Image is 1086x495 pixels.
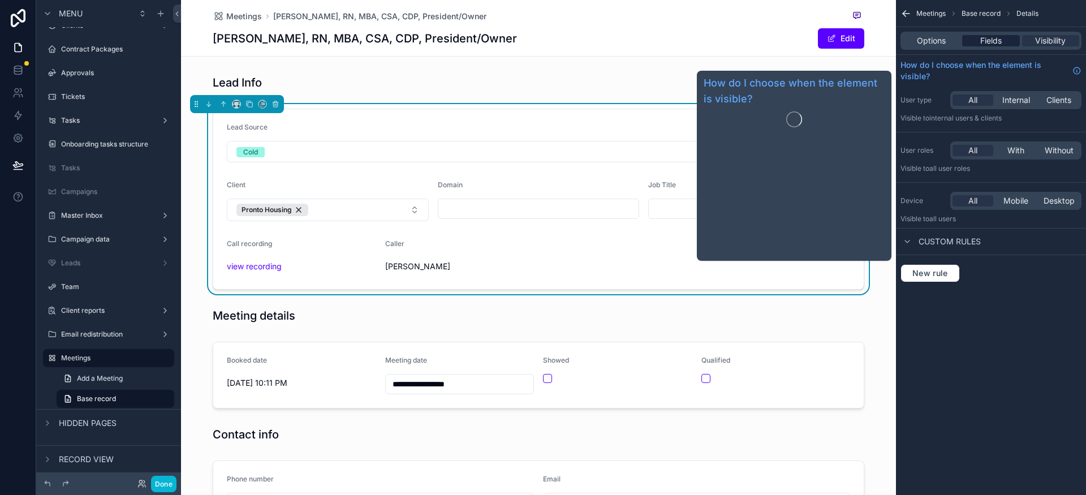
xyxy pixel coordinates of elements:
[900,196,946,205] label: Device
[900,114,1081,123] p: Visible to
[227,239,272,248] span: Call recording
[227,261,282,271] a: view recording
[61,306,156,315] label: Client reports
[43,278,174,296] a: Team
[900,164,1081,173] p: Visible to
[968,145,977,156] span: All
[43,135,174,153] a: Onboarding tasks structure
[213,11,262,22] a: Meetings
[929,114,1002,122] span: Internal users & clients
[917,35,946,46] span: Options
[900,146,946,155] label: User roles
[648,180,676,189] span: Job Title
[236,204,308,216] button: Unselect 191
[61,187,172,196] label: Campaigns
[273,11,486,22] a: [PERSON_NAME], RN, MBA, CSA, CDP, President/Owner
[43,111,174,130] a: Tasks
[962,9,1001,18] span: Base record
[929,164,970,173] span: All user roles
[213,31,517,46] h1: [PERSON_NAME], RN, MBA, CSA, CDP, President/Owner
[968,195,977,206] span: All
[900,59,1081,82] a: How do I choose when the element is visible?
[43,302,174,320] a: Client reports
[227,199,429,221] button: Select Button
[77,394,116,403] span: Base record
[227,141,850,162] button: Select Button
[1035,35,1066,46] span: Visibility
[900,59,1068,82] span: How do I choose when the element is visible?
[227,123,268,131] span: Lead Source
[226,11,262,22] span: Meetings
[43,325,174,343] a: Email redistribution
[968,94,977,106] span: All
[61,140,172,149] label: Onboarding tasks structure
[59,454,114,465] span: Record view
[151,476,176,492] button: Done
[1002,94,1030,106] span: Internal
[385,261,535,272] span: [PERSON_NAME]
[243,147,258,157] div: Cold
[61,211,156,220] label: Master Inbox
[61,330,156,339] label: Email redistribution
[43,349,174,367] a: Meetings
[242,205,292,214] span: Pronto Housing
[1046,94,1071,106] span: Clients
[43,183,174,201] a: Campaigns
[704,132,885,256] iframe: Guide
[704,75,885,107] a: How do I choose when the element is visible?
[1007,145,1024,156] span: With
[1045,145,1074,156] span: Without
[61,259,156,268] label: Leads
[227,180,245,189] span: Client
[61,163,172,173] label: Tasks
[43,159,174,177] a: Tasks
[59,417,117,429] span: Hidden pages
[57,390,174,408] a: Base record
[900,96,946,105] label: User type
[900,214,1081,223] p: Visible to
[57,369,174,388] a: Add a Meeting
[929,214,956,223] span: all users
[43,230,174,248] a: Campaign data
[908,268,953,278] span: New rule
[1044,195,1075,206] span: Desktop
[43,254,174,272] a: Leads
[61,354,167,363] label: Meetings
[980,35,1002,46] span: Fields
[385,239,404,248] span: Caller
[61,235,156,244] label: Campaign data
[61,116,156,125] label: Tasks
[916,9,946,18] span: Meetings
[77,374,123,383] span: Add a Meeting
[1016,9,1038,18] span: Details
[900,264,960,282] button: New rule
[1003,195,1028,206] span: Mobile
[43,206,174,225] a: Master Inbox
[61,282,172,291] label: Team
[919,236,981,247] span: Custom rules
[438,180,463,189] span: Domain
[818,28,864,49] button: Edit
